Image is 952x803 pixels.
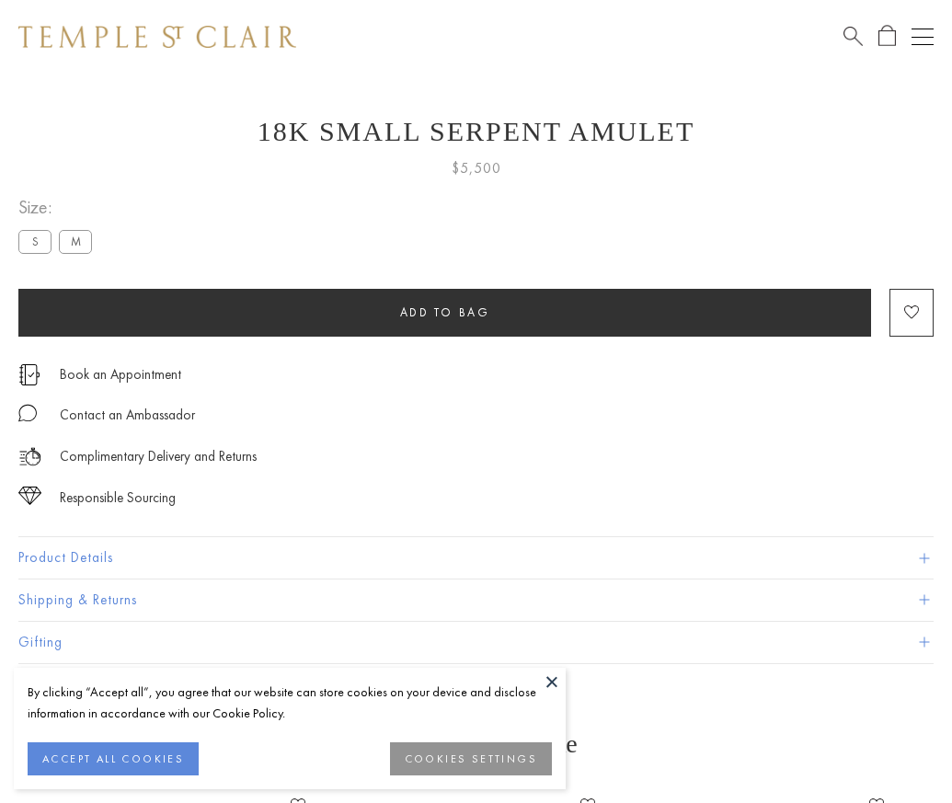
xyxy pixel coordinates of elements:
[18,364,40,385] img: icon_appointment.svg
[60,404,195,427] div: Contact an Ambassador
[18,289,871,337] button: Add to bag
[18,404,37,422] img: MessageIcon-01_2.svg
[18,445,41,468] img: icon_delivery.svg
[912,26,934,48] button: Open navigation
[18,192,99,223] span: Size:
[18,230,52,253] label: S
[18,537,934,579] button: Product Details
[400,304,490,320] span: Add to bag
[60,445,257,468] p: Complimentary Delivery and Returns
[60,487,176,510] div: Responsible Sourcing
[843,25,863,48] a: Search
[18,622,934,663] button: Gifting
[18,487,41,505] img: icon_sourcing.svg
[28,682,552,724] div: By clicking “Accept all”, you agree that our website can store cookies on your device and disclos...
[18,26,296,48] img: Temple St. Clair
[60,364,181,384] a: Book an Appointment
[59,230,92,253] label: M
[452,156,501,180] span: $5,500
[18,579,934,621] button: Shipping & Returns
[28,742,199,775] button: ACCEPT ALL COOKIES
[878,25,896,48] a: Open Shopping Bag
[18,116,934,147] h1: 18K Small Serpent Amulet
[390,742,552,775] button: COOKIES SETTINGS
